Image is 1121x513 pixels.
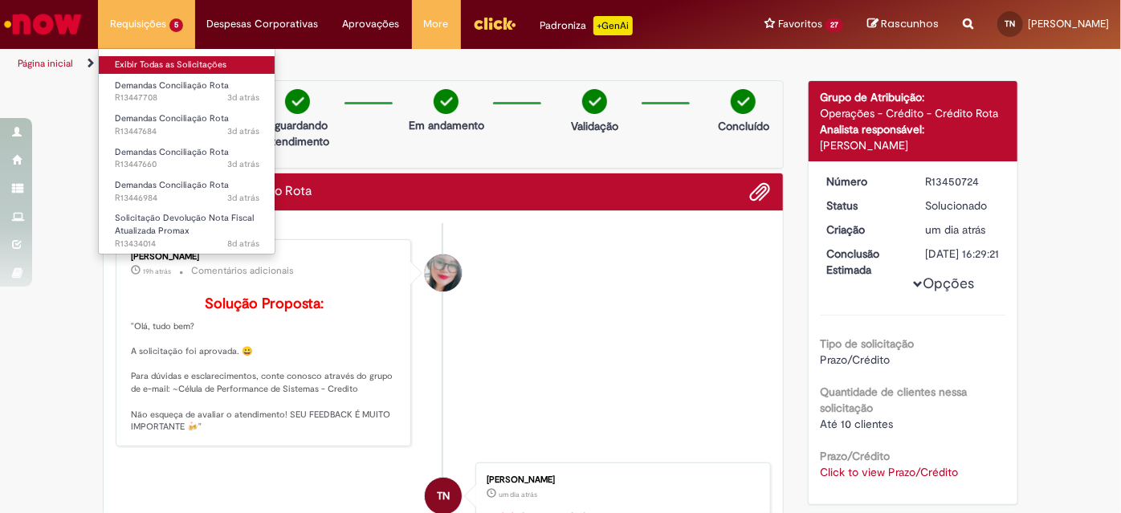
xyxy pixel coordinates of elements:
[1028,17,1109,31] span: [PERSON_NAME]
[815,246,914,278] dt: Conclusão Estimada
[115,125,259,138] span: R13447684
[227,192,259,204] span: 3d atrás
[227,92,259,104] span: 3d atrás
[227,125,259,137] span: 3d atrás
[925,222,985,237] time: 27/08/2025 08:27:26
[582,89,607,114] img: check-circle-green.png
[207,16,319,32] span: Despesas Corporativas
[227,158,259,170] span: 3d atrás
[18,57,73,70] a: Página inicial
[593,16,633,35] p: +GenAi
[12,49,736,79] ul: Trilhas de página
[285,89,310,114] img: check-circle-green.png
[424,16,449,32] span: More
[227,238,259,250] span: 8d atrás
[110,16,166,32] span: Requisições
[259,117,336,149] p: Aguardando atendimento
[821,89,1006,105] div: Grupo de Atribuição:
[143,267,171,276] span: 19h atrás
[99,210,275,244] a: Aberto R13434014 : Solicitação Devolução Nota Fiscal Atualizada Promax
[925,222,985,237] span: um dia atrás
[115,146,229,158] span: Demandas Conciliação Rota
[821,336,915,351] b: Tipo de solicitação
[2,8,84,40] img: ServiceNow
[98,48,275,254] ul: Requisições
[227,92,259,104] time: 26/08/2025 11:12:01
[131,252,398,262] div: [PERSON_NAME]
[821,137,1006,153] div: [PERSON_NAME]
[99,177,275,206] a: Aberto R13446984 : Demandas Conciliação Rota
[191,264,294,278] small: Comentários adicionais
[821,465,959,479] a: Click to view Prazo/Crédito
[925,222,1000,238] div: 27/08/2025 08:27:26
[115,112,229,124] span: Demandas Conciliação Rota
[1005,18,1016,29] span: TN
[825,18,843,32] span: 27
[227,158,259,170] time: 26/08/2025 11:05:13
[473,11,516,35] img: click_logo_yellow_360x200.png
[99,56,275,74] a: Exibir Todas as Solicitações
[227,238,259,250] time: 20/08/2025 18:05:10
[731,89,756,114] img: check-circle-green.png
[815,222,914,238] dt: Criação
[227,125,259,137] time: 26/08/2025 11:08:36
[99,144,275,173] a: Aberto R13447660 : Demandas Conciliação Rota
[867,17,939,32] a: Rascunhos
[425,254,462,291] div: Franciele Fernanda Melo dos Santos
[99,110,275,140] a: Aberto R13447684 : Demandas Conciliação Rota
[571,118,618,134] p: Validação
[925,197,1000,214] div: Solucionado
[115,192,259,205] span: R13446984
[115,79,229,92] span: Demandas Conciliação Rota
[718,118,769,134] p: Concluído
[499,490,537,499] span: um dia atrás
[434,89,459,114] img: check-circle-green.png
[750,181,771,202] button: Adicionar anexos
[409,117,484,133] p: Em andamento
[821,352,891,367] span: Prazo/Crédito
[143,267,171,276] time: 27/08/2025 19:13:39
[778,16,822,32] span: Favoritos
[925,173,1000,189] div: R13450724
[821,417,894,431] span: Até 10 clientes
[821,121,1006,137] div: Analista responsável:
[343,16,400,32] span: Aprovações
[205,295,324,313] b: Solução Proposta:
[115,179,229,191] span: Demandas Conciliação Rota
[115,212,254,237] span: Solicitação Devolução Nota Fiscal Atualizada Promax
[499,490,537,499] time: 27/08/2025 08:27:22
[815,197,914,214] dt: Status
[131,296,398,434] p: "Olá, tudo bem? A solicitação foi aprovada. 😀 Para dúvidas e esclarecimentos, conte conosco atrav...
[925,246,1000,262] div: [DATE] 16:29:21
[99,77,275,107] a: Aberto R13447708 : Demandas Conciliação Rota
[169,18,183,32] span: 5
[487,475,754,485] div: [PERSON_NAME]
[115,92,259,104] span: R13447708
[821,105,1006,121] div: Operações - Crédito - Crédito Rota
[227,192,259,204] time: 26/08/2025 09:27:56
[881,16,939,31] span: Rascunhos
[815,173,914,189] dt: Número
[115,238,259,250] span: R13434014
[821,385,968,415] b: Quantidade de clientes nessa solicitação
[821,449,891,463] b: Prazo/Crédito
[540,16,633,35] div: Padroniza
[115,158,259,171] span: R13447660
